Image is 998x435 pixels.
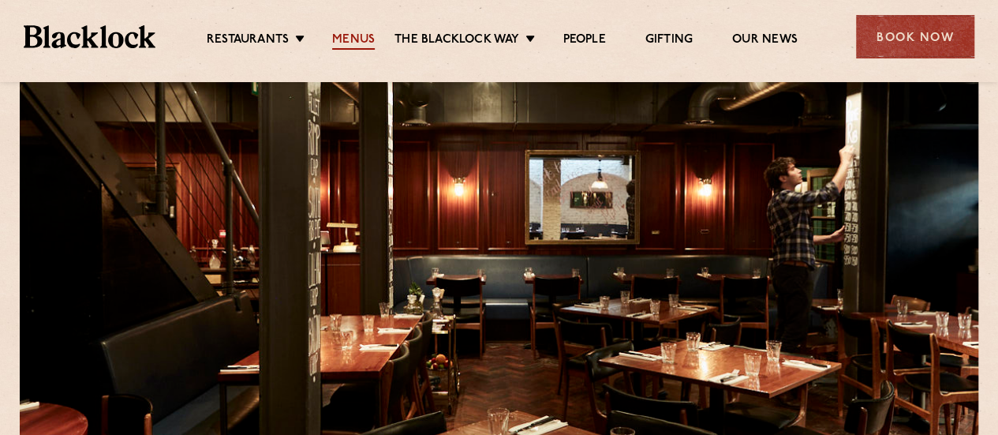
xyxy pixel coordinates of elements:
a: People [563,32,605,50]
a: Our News [732,32,798,50]
a: Gifting [645,32,693,50]
img: BL_Textured_Logo-footer-cropped.svg [24,25,155,47]
a: Restaurants [207,32,289,50]
div: Book Now [856,15,974,58]
a: Menus [332,32,375,50]
a: The Blacklock Way [394,32,519,50]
